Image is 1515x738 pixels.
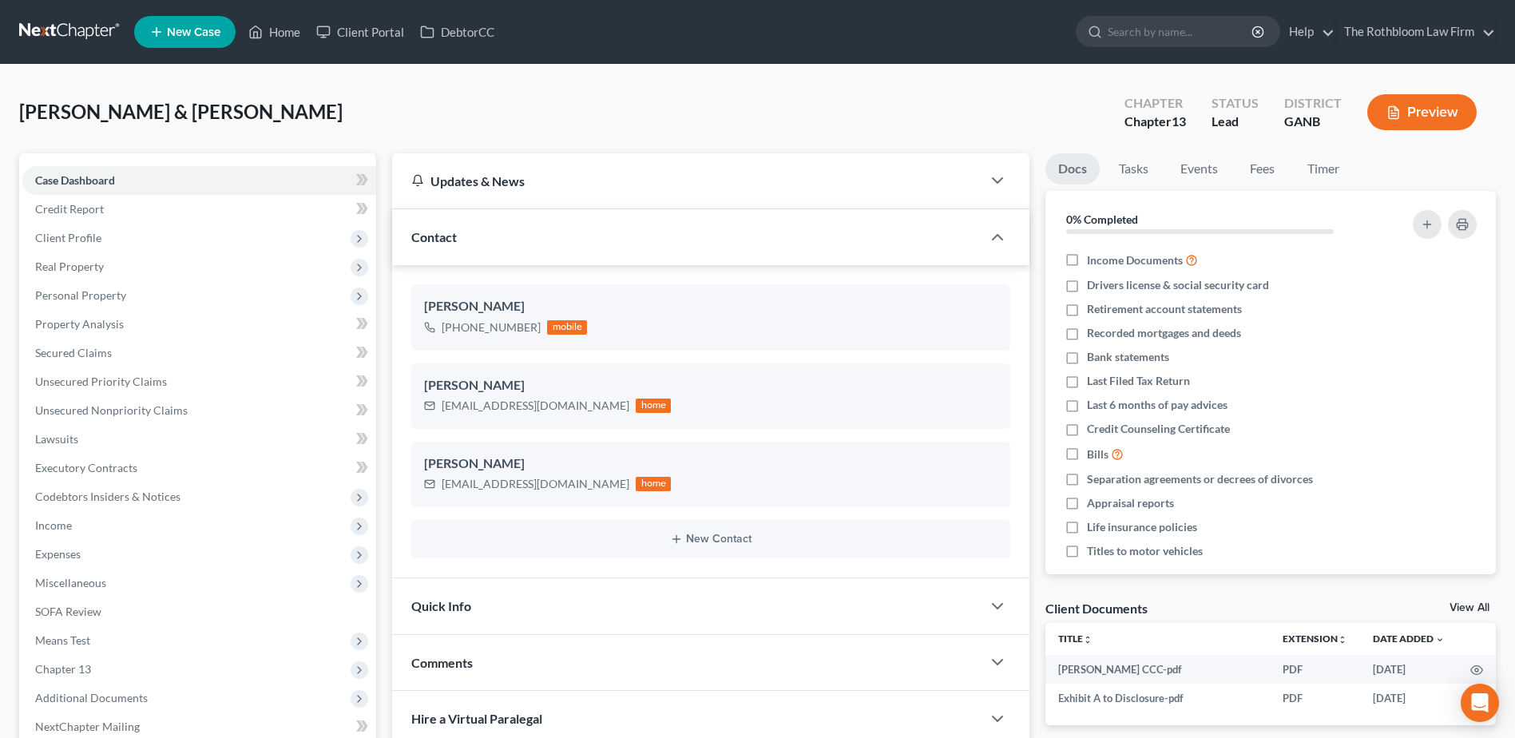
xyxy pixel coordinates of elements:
a: Fees [1237,153,1288,184]
td: [PERSON_NAME] CCC-pdf [1045,655,1270,684]
a: Help [1281,18,1335,46]
span: Credit Report [35,202,104,216]
span: Recorded mortgages and deeds [1087,325,1241,341]
a: Docs [1045,153,1100,184]
span: Secured Claims [35,346,112,359]
span: Unsecured Nonpriority Claims [35,403,188,417]
span: NextChapter Mailing [35,720,140,733]
span: Expenses [35,547,81,561]
span: Titles to motor vehicles [1087,543,1203,559]
span: Last 6 months of pay advices [1087,397,1227,413]
span: Bank statements [1087,349,1169,365]
span: Drivers license & social security card [1087,277,1269,293]
a: Timer [1295,153,1352,184]
span: Unsecured Priority Claims [35,375,167,388]
td: PDF [1270,655,1360,684]
div: [EMAIL_ADDRESS][DOMAIN_NAME] [442,398,629,414]
div: Chapter [1124,94,1186,113]
td: Exhibit A to Disclosure-pdf [1045,684,1270,712]
div: home [636,477,671,491]
div: [PERSON_NAME] [424,297,997,316]
i: unfold_more [1083,635,1093,645]
a: Client Portal [308,18,412,46]
span: Case Dashboard [35,173,115,187]
span: Contact [411,229,457,244]
span: Bills [1087,446,1108,462]
span: Life insurance policies [1087,519,1197,535]
a: Home [240,18,308,46]
span: Credit Counseling Certificate [1087,421,1230,437]
a: Events [1168,153,1231,184]
a: View All [1450,602,1489,613]
button: Preview [1367,94,1477,130]
i: unfold_more [1338,635,1347,645]
span: Property Analysis [35,317,124,331]
a: Credit Report [22,195,376,224]
span: Miscellaneous [35,576,106,589]
a: Unsecured Priority Claims [22,367,376,396]
span: Means Test [35,633,90,647]
a: SOFA Review [22,597,376,626]
a: Titleunfold_more [1058,633,1093,645]
span: Income [35,518,72,532]
td: [DATE] [1360,684,1457,712]
div: Lead [1212,113,1259,131]
strong: 0% Completed [1066,212,1138,226]
div: Updates & News [411,173,962,189]
a: Secured Claims [22,339,376,367]
span: New Case [167,26,220,38]
span: SOFA Review [35,605,101,618]
span: Last Filed Tax Return [1087,373,1190,389]
input: Search by name... [1108,17,1254,46]
span: Codebtors Insiders & Notices [35,490,180,503]
a: Property Analysis [22,310,376,339]
div: Open Intercom Messenger [1461,684,1499,722]
button: New Contact [424,533,997,546]
span: Retirement account statements [1087,301,1242,317]
span: Chapter 13 [35,662,91,676]
td: [DATE] [1360,655,1457,684]
div: mobile [547,320,587,335]
div: GANB [1284,113,1342,131]
span: Comments [411,655,473,670]
span: Client Profile [35,231,101,244]
div: Client Documents [1045,600,1148,617]
i: expand_more [1435,635,1445,645]
a: The Rothbloom Law Firm [1336,18,1495,46]
span: Real Property [35,260,104,273]
div: [EMAIL_ADDRESS][DOMAIN_NAME] [442,476,629,492]
a: Tasks [1106,153,1161,184]
span: Lawsuits [35,432,78,446]
div: [PERSON_NAME] [424,376,997,395]
div: [PHONE_NUMBER] [442,319,541,335]
span: Hire a Virtual Paralegal [411,711,542,726]
span: Additional Documents [35,691,148,704]
span: Income Documents [1087,252,1183,268]
div: home [636,399,671,413]
span: 13 [1172,113,1186,129]
div: District [1284,94,1342,113]
span: Separation agreements or decrees of divorces [1087,471,1313,487]
span: Appraisal reports [1087,495,1174,511]
a: DebtorCC [412,18,502,46]
a: Executory Contracts [22,454,376,482]
a: Lawsuits [22,425,376,454]
span: [PERSON_NAME] & [PERSON_NAME] [19,100,343,123]
div: [PERSON_NAME] [424,454,997,474]
span: Quick Info [411,598,471,613]
a: Unsecured Nonpriority Claims [22,396,376,425]
td: PDF [1270,684,1360,712]
a: Date Added expand_more [1373,633,1445,645]
div: Status [1212,94,1259,113]
a: Case Dashboard [22,166,376,195]
span: Executory Contracts [35,461,137,474]
a: Extensionunfold_more [1283,633,1347,645]
span: Personal Property [35,288,126,302]
div: Chapter [1124,113,1186,131]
